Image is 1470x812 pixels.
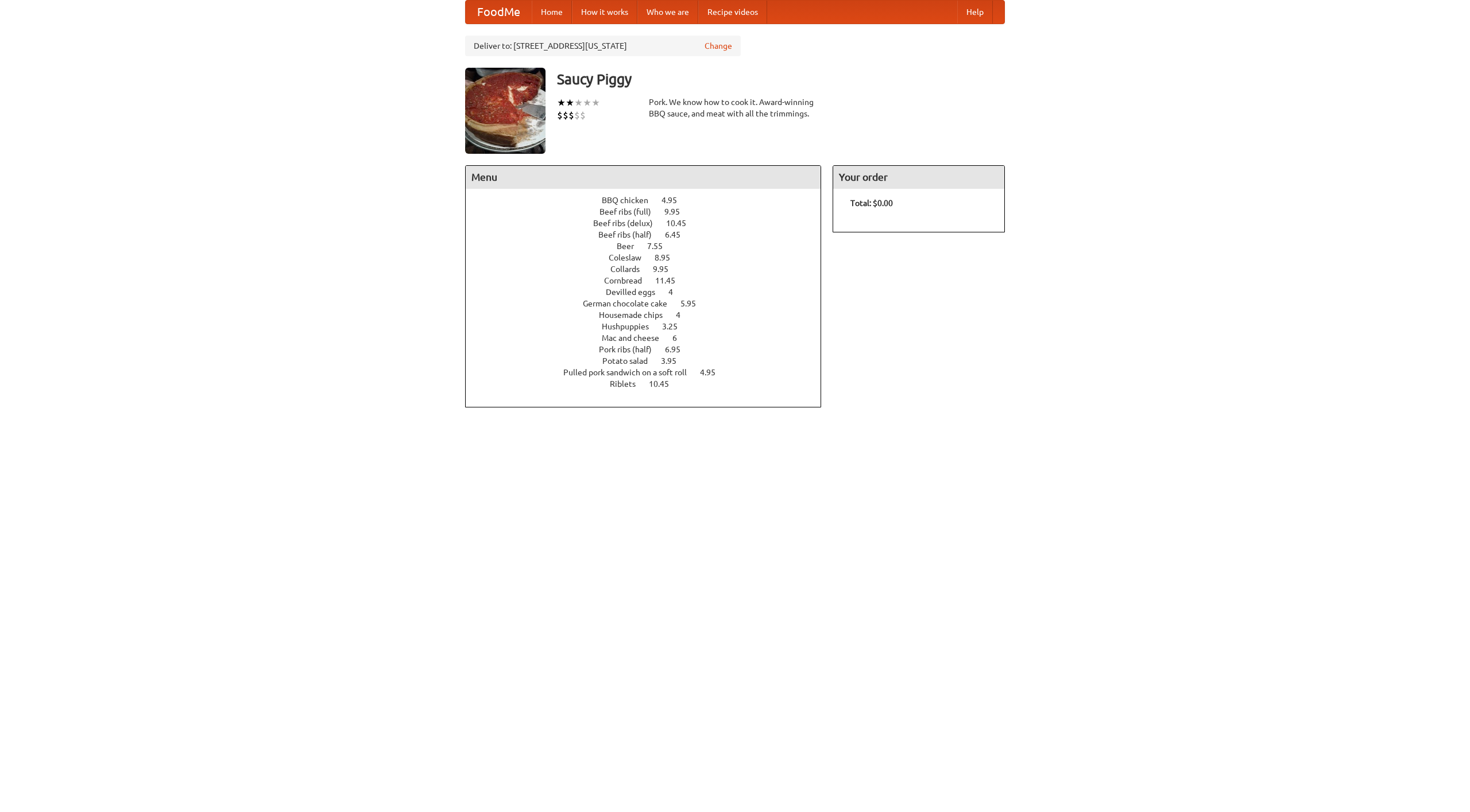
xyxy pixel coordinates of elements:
a: Potato salad 3.95 [602,356,698,366]
a: Beer 7.55 [617,242,684,251]
a: German chocolate cake 5.95 [583,299,717,308]
span: 3.25 [662,322,689,331]
span: 4 [676,310,692,320]
span: Beef ribs (full) [599,207,663,216]
a: Devilled eggs 4 [606,287,694,297]
span: Pulled pork sandwich on a soft roll [563,368,698,377]
span: Beef ribs (delux) [593,219,664,228]
a: FoodMe [466,1,532,24]
span: Pork ribs (half) [599,345,663,354]
a: Home [532,1,572,24]
span: 9.95 [653,265,680,274]
li: ★ [591,96,600,109]
span: Potato salad [602,356,659,366]
span: Cornbread [604,276,653,285]
span: Beef ribs (half) [598,230,663,239]
span: 6.95 [665,345,692,354]
li: $ [563,109,568,122]
span: 4 [668,287,684,297]
span: 5.95 [680,299,707,308]
a: Recipe videos [698,1,767,24]
li: $ [580,109,586,122]
a: Cornbread 11.45 [604,276,697,285]
a: How it works [572,1,637,24]
li: ★ [574,96,583,109]
a: Collards 9.95 [610,265,690,274]
span: German chocolate cake [583,299,679,308]
b: Total: $0.00 [850,199,893,208]
span: 3.95 [661,356,688,366]
span: 11.45 [655,276,687,285]
h4: Your order [833,166,1004,189]
span: Mac and cheese [602,333,671,343]
span: 8.95 [655,253,682,262]
li: ★ [566,96,574,109]
li: ★ [583,96,591,109]
span: Hushpuppies [602,322,660,331]
img: angular.jpg [465,68,546,154]
span: Riblets [610,379,647,388]
a: Riblets 10.45 [610,379,690,388]
h4: Menu [466,166,821,189]
span: Beer [617,242,645,251]
a: Housemade chips 4 [599,310,702,320]
span: 10.45 [666,219,698,228]
li: ★ [557,96,566,109]
a: Mac and cheese 6 [602,333,698,343]
span: Devilled eggs [606,287,667,297]
span: 9.95 [664,207,691,216]
a: Help [957,1,993,24]
a: Beef ribs (half) 6.45 [598,230,702,239]
a: Change [705,40,732,52]
span: Collards [610,265,651,274]
h3: Saucy Piggy [557,68,1005,91]
span: Housemade chips [599,310,674,320]
span: BBQ chicken [602,196,660,205]
span: 6.45 [665,230,692,239]
a: Hushpuppies 3.25 [602,322,699,331]
a: Who we are [637,1,698,24]
li: $ [574,109,580,122]
span: 10.45 [649,379,680,388]
div: Pork. We know how to cook it. Award-winning BBQ sauce, and meat with all the trimmings. [649,96,821,119]
a: Beef ribs (full) 9.95 [599,207,701,216]
span: 7.55 [647,242,674,251]
a: Pulled pork sandwich on a soft roll 4.95 [563,368,737,377]
span: 4.95 [700,368,727,377]
span: 6 [672,333,688,343]
a: Beef ribs (delux) 10.45 [593,219,707,228]
li: $ [557,109,563,122]
div: Deliver to: [STREET_ADDRESS][US_STATE] [465,36,741,56]
li: $ [568,109,574,122]
a: Pork ribs (half) 6.95 [599,345,702,354]
a: Coleslaw 8.95 [609,253,691,262]
a: BBQ chicken 4.95 [602,196,698,205]
span: 4.95 [661,196,688,205]
span: Coleslaw [609,253,653,262]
